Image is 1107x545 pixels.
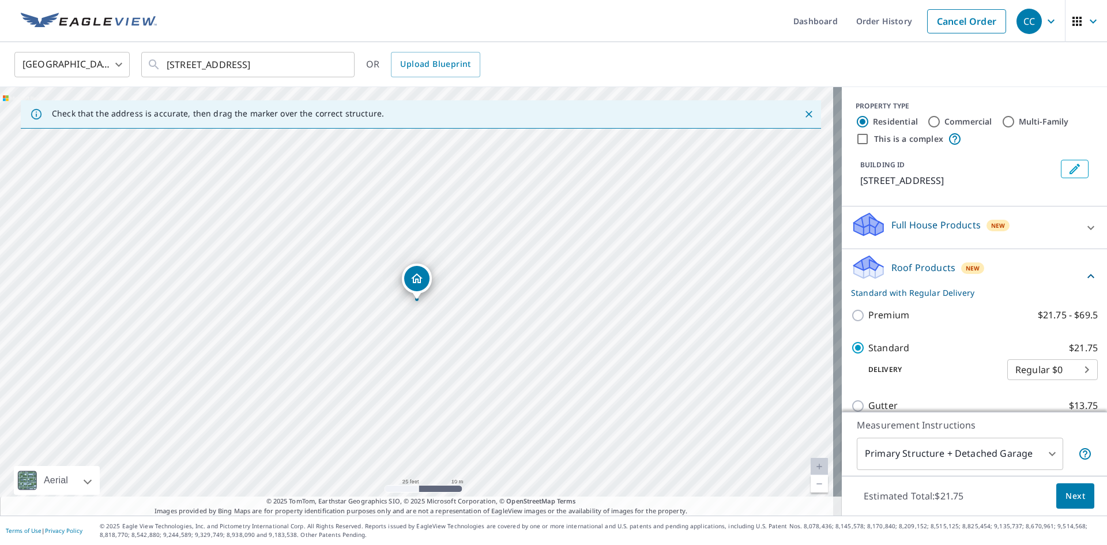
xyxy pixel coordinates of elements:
label: Residential [873,116,918,127]
span: Next [1065,489,1085,503]
div: PROPERTY TYPE [856,101,1093,111]
img: EV Logo [21,13,157,30]
p: Full House Products [891,218,981,232]
p: Check that the address is accurate, then drag the marker over the correct structure. [52,108,384,119]
p: | [6,527,82,534]
p: Measurement Instructions [857,418,1092,432]
p: Delivery [851,364,1007,375]
a: OpenStreetMap [506,497,555,505]
div: Aerial [14,466,100,495]
a: Terms of Use [6,527,42,535]
p: Standard [868,341,909,355]
span: New [966,264,980,273]
p: Gutter [868,399,898,413]
div: OR [366,52,480,77]
div: Aerial [40,466,71,495]
div: CC [1016,9,1042,34]
p: BUILDING ID [860,160,905,170]
span: Your report will include the primary structure and a detached garage if one exists. [1078,447,1092,461]
a: Cancel Order [927,9,1006,33]
a: Current Level 20, Zoom Out [811,475,828,493]
span: © 2025 TomTom, Earthstar Geographics SIO, © 2025 Microsoft Corporation, © [266,497,576,506]
p: $21.75 [1069,341,1098,355]
p: Standard with Regular Delivery [851,287,1084,299]
button: Close [801,107,816,122]
p: Roof Products [891,261,955,275]
a: Privacy Policy [45,527,82,535]
p: © 2025 Eagle View Technologies, Inc. and Pictometry International Corp. All Rights Reserved. Repo... [100,522,1101,539]
p: Estimated Total: $21.75 [854,483,973,509]
button: Edit building 1 [1061,160,1089,178]
p: [STREET_ADDRESS] [860,174,1056,187]
div: Primary Structure + Detached Garage [857,438,1063,470]
a: Current Level 20, Zoom In Disabled [811,458,828,475]
span: Upload Blueprint [400,57,470,72]
div: Dropped pin, building 1, Residential property, 8168 Nice Way Sarasota, FL 34238 [402,264,432,299]
a: Upload Blueprint [391,52,480,77]
input: Search by address or latitude-longitude [167,48,331,81]
label: Multi-Family [1019,116,1069,127]
div: Full House ProductsNew [851,211,1098,244]
span: New [991,221,1006,230]
div: Roof ProductsNewStandard with Regular Delivery [851,254,1098,299]
div: Regular $0 [1007,354,1098,386]
button: Next [1056,483,1094,509]
p: $21.75 - $69.5 [1038,308,1098,322]
p: Premium [868,308,909,322]
a: Terms [557,497,576,505]
p: $13.75 [1069,399,1098,413]
label: This is a complex [874,133,943,145]
div: [GEOGRAPHIC_DATA] [14,48,130,81]
label: Commercial [944,116,992,127]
